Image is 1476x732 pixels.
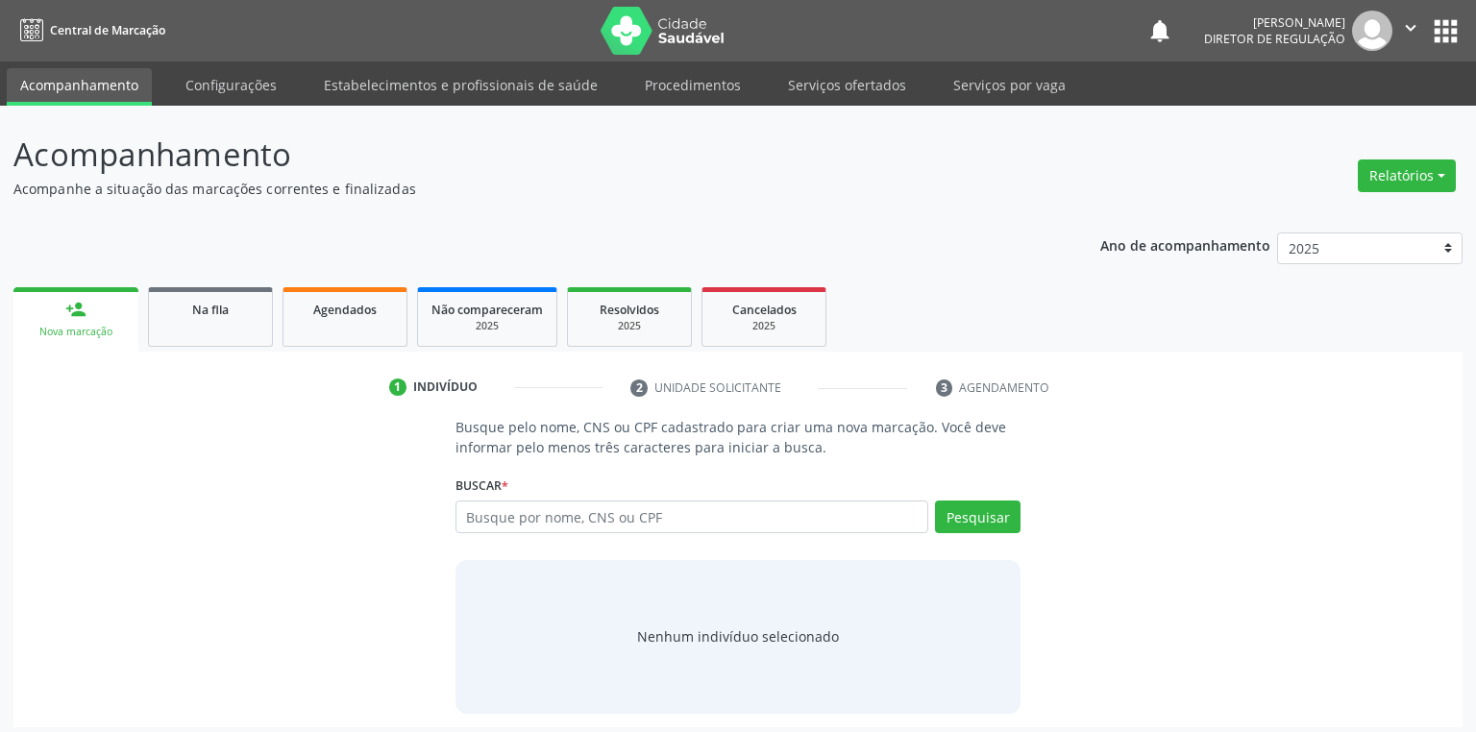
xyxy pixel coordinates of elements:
input: Busque por nome, CNS ou CPF [455,500,929,533]
span: Resolvidos [600,302,659,318]
div: [PERSON_NAME] [1204,14,1345,31]
div: Indivíduo [413,378,478,396]
button: apps [1429,14,1463,48]
div: 2025 [581,319,677,333]
div: person_add [65,299,86,320]
a: Central de Marcação [13,14,165,46]
button: Relatórios [1358,159,1456,192]
p: Acompanhamento [13,131,1028,179]
span: Central de Marcação [50,22,165,38]
p: Busque pelo nome, CNS ou CPF cadastrado para criar uma nova marcação. Você deve informar pelo men... [455,417,1021,457]
div: 2025 [716,319,812,333]
div: 2025 [431,319,543,333]
div: Nenhum indivíduo selecionado [637,626,839,647]
span: Agendados [313,302,377,318]
div: 1 [389,378,406,396]
a: Estabelecimentos e profissionais de saúde [310,68,611,102]
a: Acompanhamento [7,68,152,106]
button: notifications [1146,17,1173,44]
a: Procedimentos [631,68,754,102]
a: Serviços por vaga [940,68,1079,102]
button:  [1392,11,1429,51]
img: img [1352,11,1392,51]
div: Nova marcação [27,325,125,339]
i:  [1400,17,1421,38]
span: Diretor de regulação [1204,31,1345,47]
a: Configurações [172,68,290,102]
span: Não compareceram [431,302,543,318]
p: Acompanhe a situação das marcações correntes e finalizadas [13,179,1028,199]
span: Na fila [192,302,229,318]
label: Buscar [455,471,508,500]
p: Ano de acompanhamento [1100,232,1270,256]
span: Cancelados [732,302,797,318]
button: Pesquisar [935,500,1021,533]
a: Serviços ofertados [775,68,920,102]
